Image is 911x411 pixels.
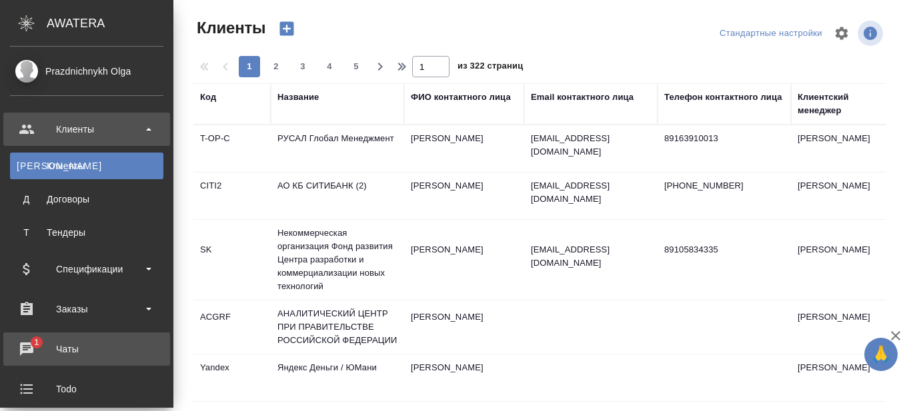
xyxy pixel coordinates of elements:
[193,17,265,39] span: Клиенты
[404,125,524,172] td: [PERSON_NAME]
[292,60,313,73] span: 3
[10,379,163,399] div: Todo
[10,299,163,319] div: Заказы
[664,91,782,104] div: Телефон контактного лица
[193,236,271,283] td: SK
[17,193,157,206] div: Договоры
[193,304,271,350] td: ACGRF
[17,159,157,173] div: Клиенты
[47,10,173,37] div: AWATERA
[17,226,157,239] div: Тендеры
[10,259,163,279] div: Спецификации
[531,91,634,104] div: Email контактного лица
[458,58,523,77] span: из 322 страниц
[791,125,898,172] td: [PERSON_NAME]
[10,339,163,359] div: Чаты
[319,56,340,77] button: 4
[404,354,524,401] td: [PERSON_NAME]
[791,173,898,219] td: [PERSON_NAME]
[531,179,651,206] p: [EMAIL_ADDRESS][DOMAIN_NAME]
[664,179,784,193] p: [PHONE_NUMBER]
[858,21,886,46] span: Посмотреть информацию
[265,56,287,77] button: 2
[292,56,313,77] button: 3
[411,91,511,104] div: ФИО контактного лица
[10,64,163,79] div: Prazdnichnykh Olga
[271,17,303,40] button: Создать
[664,243,784,256] p: 89105834335
[265,60,287,73] span: 2
[345,56,367,77] button: 5
[791,236,898,283] td: [PERSON_NAME]
[271,354,404,401] td: Яндекс Деньги / ЮМани
[404,173,524,219] td: [PERSON_NAME]
[193,354,271,401] td: Yandex
[404,304,524,350] td: [PERSON_NAME]
[3,332,170,366] a: 1Чаты
[716,23,826,44] div: split button
[798,91,891,117] div: Клиентский менеджер
[277,91,319,104] div: Название
[791,354,898,401] td: [PERSON_NAME]
[10,219,163,246] a: ТТендеры
[531,243,651,270] p: [EMAIL_ADDRESS][DOMAIN_NAME]
[864,338,898,371] button: 🙏
[200,91,216,104] div: Код
[10,119,163,139] div: Клиенты
[664,132,784,145] p: 89163910013
[271,300,404,354] td: АНАЛИТИЧЕСКИЙ ЦЕНТР ПРИ ПРАВИТЕЛЬСТВЕ РОССИЙСКОЙ ФЕДЕРАЦИИ
[193,173,271,219] td: CITI2
[3,372,170,406] a: Todo
[345,60,367,73] span: 5
[193,125,271,172] td: T-OP-C
[791,304,898,350] td: [PERSON_NAME]
[10,186,163,212] a: ДДоговоры
[271,220,404,300] td: Некоммерческая организация Фонд развития Центра разработки и коммерциализации новых технологий
[26,336,47,349] span: 1
[531,132,651,159] p: [EMAIL_ADDRESS][DOMAIN_NAME]
[271,125,404,172] td: РУСАЛ Глобал Менеджмент
[870,340,892,368] span: 🙏
[404,236,524,283] td: [PERSON_NAME]
[10,153,163,179] a: [PERSON_NAME]Клиенты
[319,60,340,73] span: 4
[271,173,404,219] td: АО КБ СИТИБАНК (2)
